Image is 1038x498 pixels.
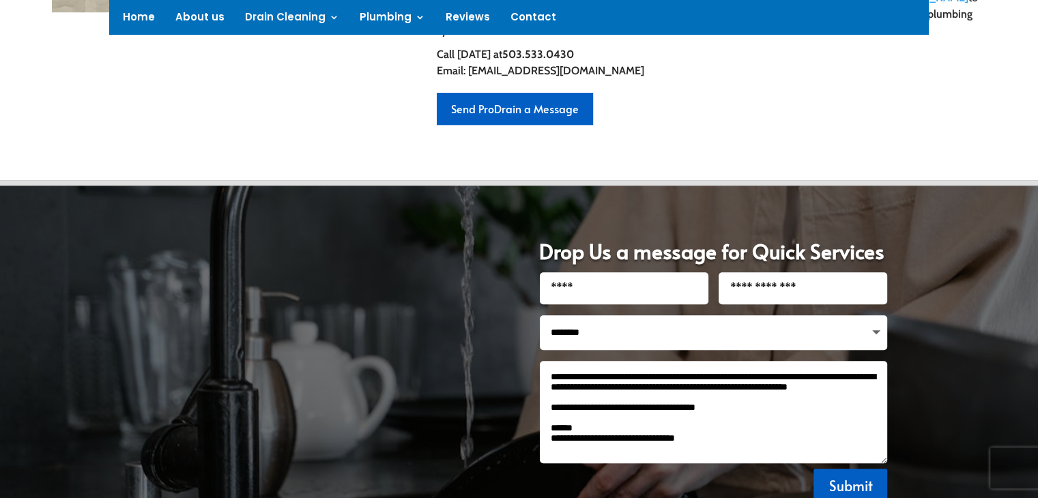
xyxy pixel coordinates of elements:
a: Send ProDrain a Message [437,93,593,125]
strong: 503.533.0430 [502,48,574,61]
a: Reviews [446,12,490,27]
a: About us [175,12,225,27]
span: Email: [EMAIL_ADDRESS][DOMAIN_NAME] [437,64,644,77]
h1: Drop Us a message for Quick Services [539,241,887,272]
span: Call [DATE] at [437,48,502,61]
a: Contact [510,12,556,27]
a: Drain Cleaning [245,12,339,27]
a: Home [123,12,155,27]
a: Plumbing [360,12,425,27]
